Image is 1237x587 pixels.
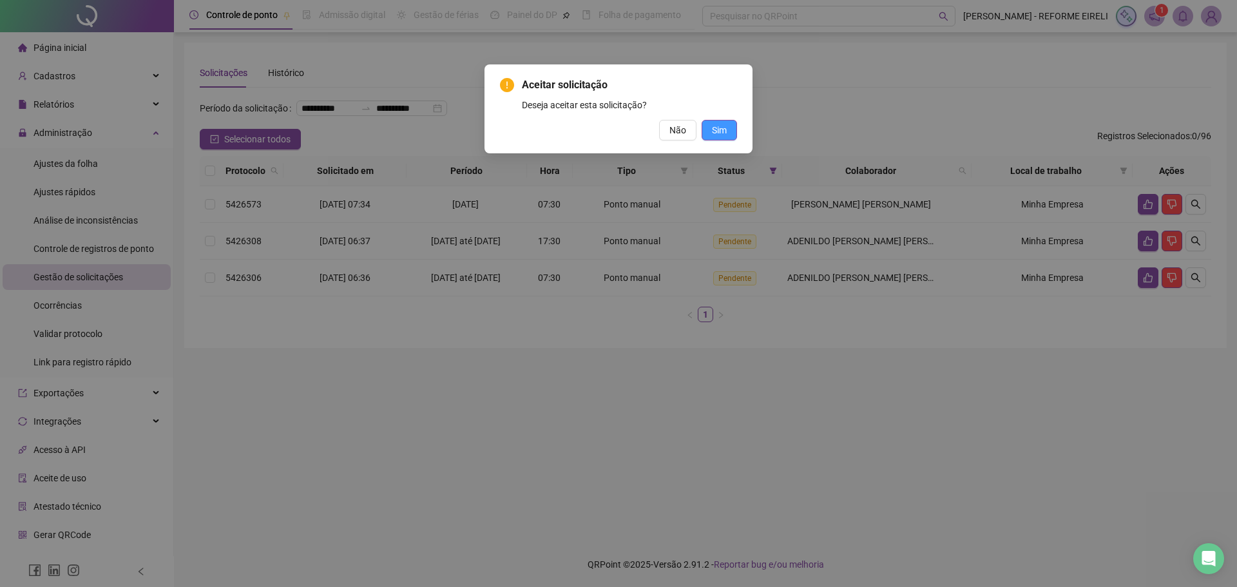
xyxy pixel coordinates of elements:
div: Open Intercom Messenger [1193,543,1224,574]
span: Aceitar solicitação [522,77,737,93]
div: Deseja aceitar esta solicitação? [522,98,737,112]
span: Sim [712,123,727,137]
button: Não [659,120,696,140]
span: Não [669,123,686,137]
button: Sim [702,120,737,140]
span: exclamation-circle [500,78,514,92]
